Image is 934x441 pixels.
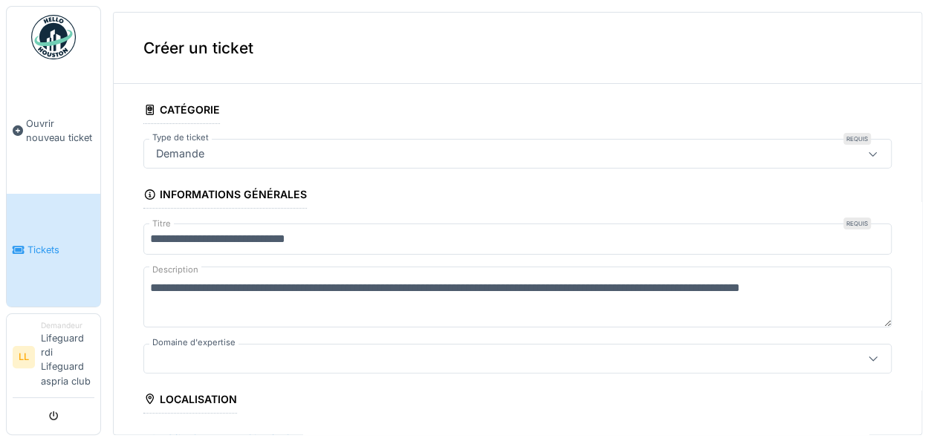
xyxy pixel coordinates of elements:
[7,194,100,306] a: Tickets
[143,388,237,414] div: Localisation
[143,99,220,124] div: Catégorie
[149,131,212,144] label: Type de ticket
[843,133,871,145] div: Requis
[843,218,871,229] div: Requis
[149,261,201,279] label: Description
[149,218,174,230] label: Titre
[149,336,239,349] label: Domaine d'expertise
[143,183,307,209] div: Informations générales
[114,13,921,84] div: Créer un ticket
[13,320,94,398] a: LL DemandeurLifeguard rdi Lifeguard aspria club
[41,320,94,331] div: Demandeur
[31,15,76,59] img: Badge_color-CXgf-gQk.svg
[7,68,100,194] a: Ouvrir nouveau ticket
[150,146,210,162] div: Demande
[27,243,94,257] span: Tickets
[41,320,94,394] li: Lifeguard rdi Lifeguard aspria club
[13,346,35,368] li: LL
[26,117,94,145] span: Ouvrir nouveau ticket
